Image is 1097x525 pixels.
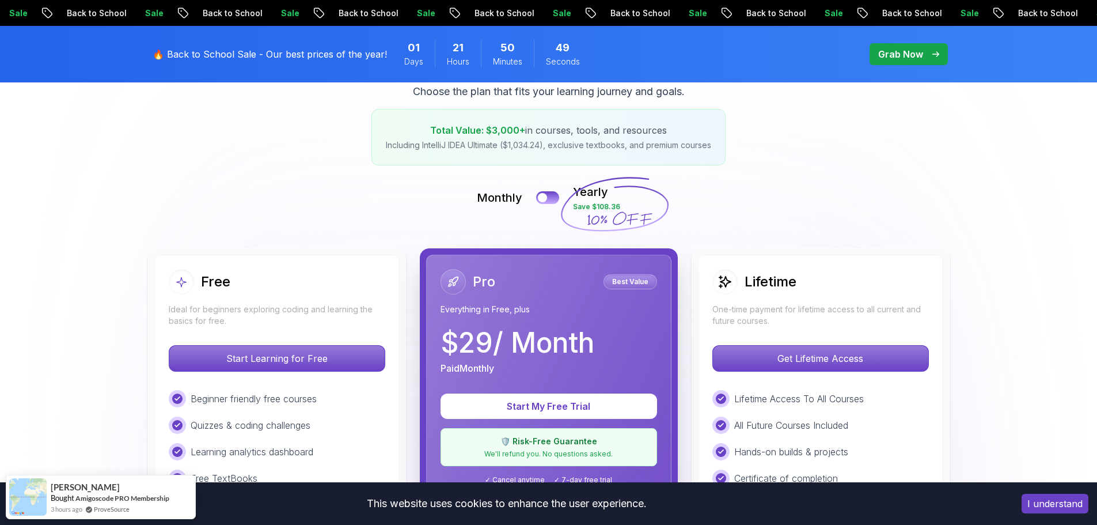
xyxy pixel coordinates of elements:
[153,47,387,61] p: 🔥 Back to School Sale - Our best prices of the year!
[168,7,246,19] p: Back to School
[32,7,111,19] p: Back to School
[440,7,518,19] p: Back to School
[169,353,385,364] a: Start Learning for Free
[926,7,963,19] p: Sale
[734,392,864,406] p: Lifetime Access To All Courses
[51,493,74,503] span: Bought
[500,40,515,56] span: 50 Minutes
[984,7,1062,19] p: Back to School
[386,139,711,151] p: Including IntelliJ IDEA Ultimate ($1,034.24), exclusive textbooks, and premium courses
[201,273,230,291] h2: Free
[386,123,711,137] p: in courses, tools, and resources
[413,84,685,100] p: Choose the plan that fits your learning journey and goals.
[712,345,929,372] button: Get Lifetime Access
[111,7,147,19] p: Sale
[734,445,848,459] p: Hands-on builds & projects
[304,7,382,19] p: Back to School
[654,7,691,19] p: Sale
[454,399,643,413] p: Start My Free Trial
[441,329,594,357] p: $ 29 / Month
[246,7,283,19] p: Sale
[554,475,612,485] span: ✓ 7-day free trial
[485,475,545,485] span: ✓ Cancel anytime
[453,40,464,56] span: 21 Hours
[94,504,130,514] a: ProveSource
[734,471,838,485] p: Certificate of completion
[546,56,580,67] span: Seconds
[734,418,848,432] p: All Future Courses Included
[191,392,317,406] p: Beginner friendly free courses
[430,124,525,136] span: Total Value: $3,000+
[878,47,923,61] p: Grab Now
[448,450,650,459] p: We'll refund you. No questions asked.
[713,346,928,371] p: Get Lifetime Access
[848,7,926,19] p: Back to School
[576,7,654,19] p: Back to School
[382,7,419,19] p: Sale
[447,56,469,67] span: Hours
[9,478,47,516] img: provesource social proof notification image
[441,361,494,375] p: Paid Monthly
[473,273,495,291] h2: Pro
[51,482,120,492] span: [PERSON_NAME]
[191,445,313,459] p: Learning analytics dashboard
[477,190,522,206] p: Monthly
[1022,494,1088,513] button: Accept cookies
[712,7,790,19] p: Back to School
[441,394,657,419] button: Start My Free Trial
[493,56,522,67] span: Minutes
[448,436,650,447] p: 🛡️ Risk-Free Guarantee
[408,40,420,56] span: 1 Days
[712,353,929,364] a: Get Lifetime Access
[441,304,657,315] p: Everything in Free, plus
[441,401,657,412] a: Start My Free Trial
[404,56,423,67] span: Days
[9,491,1004,516] div: This website uses cookies to enhance the user experience.
[51,504,82,514] span: 3 hours ago
[745,273,796,291] h2: Lifetime
[605,276,655,288] p: Best Value
[191,471,257,485] p: Free TextBooks
[712,304,929,327] p: One-time payment for lifetime access to all current and future courses.
[518,7,555,19] p: Sale
[169,304,385,327] p: Ideal for beginners exploring coding and learning the basics for free.
[169,345,385,372] button: Start Learning for Free
[191,418,310,432] p: Quizzes & coding challenges
[75,494,169,503] a: Amigoscode PRO Membership
[556,40,570,56] span: 49 Seconds
[790,7,827,19] p: Sale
